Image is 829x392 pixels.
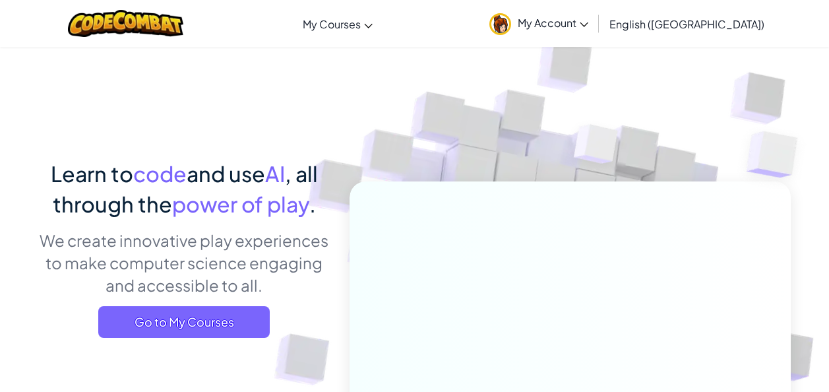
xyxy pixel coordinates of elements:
[518,16,588,30] span: My Account
[483,3,595,44] a: My Account
[133,160,187,187] span: code
[187,160,265,187] span: and use
[296,6,379,42] a: My Courses
[51,160,133,187] span: Learn to
[603,6,771,42] a: English ([GEOGRAPHIC_DATA])
[98,306,270,338] a: Go to My Courses
[609,17,764,31] span: English ([GEOGRAPHIC_DATA])
[265,160,285,187] span: AI
[489,13,511,35] img: avatar
[549,98,644,197] img: Overlap cubes
[68,10,183,37] img: CodeCombat logo
[172,191,309,217] span: power of play
[303,17,361,31] span: My Courses
[309,191,316,217] span: .
[39,229,330,296] p: We create innovative play experiences to make computer science engaging and accessible to all.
